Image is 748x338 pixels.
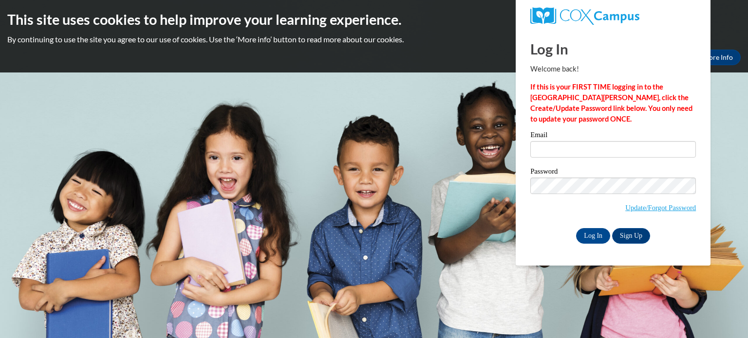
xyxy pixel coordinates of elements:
[625,204,696,212] a: Update/Forgot Password
[695,50,741,65] a: More Info
[7,34,741,45] p: By continuing to use the site you agree to our use of cookies. Use the ‘More info’ button to read...
[530,64,696,74] p: Welcome back!
[530,39,696,59] h1: Log In
[7,10,741,29] h2: This site uses cookies to help improve your learning experience.
[530,7,639,25] img: COX Campus
[530,83,692,123] strong: If this is your FIRST TIME logging in to the [GEOGRAPHIC_DATA][PERSON_NAME], click the Create/Upd...
[612,228,650,244] a: Sign Up
[530,7,696,25] a: COX Campus
[530,168,696,178] label: Password
[576,228,610,244] input: Log In
[530,131,696,141] label: Email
